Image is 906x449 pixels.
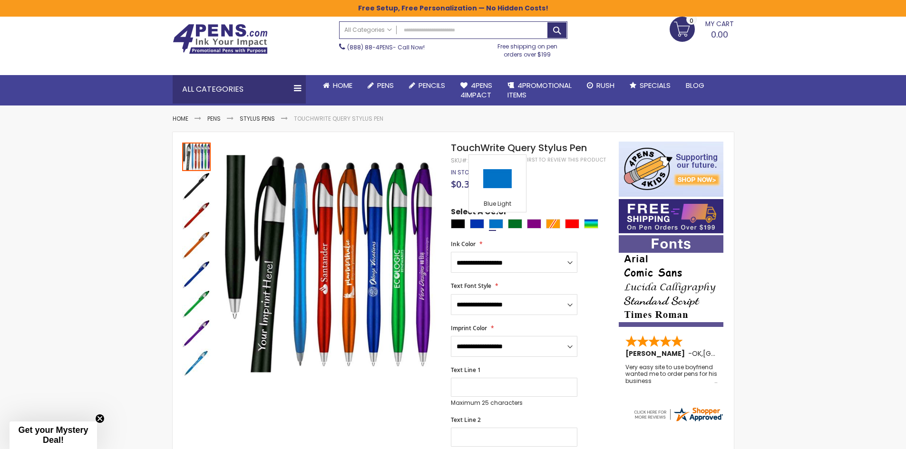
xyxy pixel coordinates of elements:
[294,115,383,123] li: TouchWrite Query Stylus Pen
[828,423,906,449] iframe: Google Customer Reviews
[182,259,212,289] div: TouchWrite Query Stylus Pen
[619,235,723,327] img: font-personalization-examples
[633,417,724,425] a: 4pens.com certificate URL
[173,115,188,123] a: Home
[579,75,622,96] a: Rush
[688,349,773,358] span: - ,
[584,219,598,229] div: Assorted
[451,169,477,176] div: Availability
[182,142,212,171] div: TouchWrite Query Stylus Pen
[451,399,577,407] p: Maximum 25 characters
[451,416,481,424] span: Text Line 2
[419,80,445,90] span: Pencils
[182,201,211,230] img: TouchWrite Query Stylus Pen
[182,230,212,259] div: TouchWrite Query Stylus Pen
[377,80,394,90] span: Pens
[221,155,438,373] img: TouchWrite Query Stylus Pen
[470,219,484,229] div: Blue
[711,29,728,40] span: 0.00
[451,207,507,220] span: Select A Color
[507,80,572,100] span: 4PROMOTIONAL ITEMS
[451,141,587,154] span: TouchWrite Query Stylus Pen
[625,349,688,358] span: [PERSON_NAME]
[619,199,723,233] img: Free shipping on orders over $199
[690,16,693,25] span: 0
[451,282,491,290] span: Text Font Style
[451,178,475,191] span: $0.35
[182,231,211,259] img: TouchWrite Query Stylus Pen
[451,366,481,374] span: Text Line 1
[451,219,465,229] div: Black
[18,425,88,445] span: Get your Mystery Deal!
[506,156,606,163] a: Be the first to review this product
[333,80,352,90] span: Home
[451,324,487,332] span: Imprint Color
[487,39,567,58] div: Free shipping on pen orders over $199
[633,406,724,423] img: 4pens.com widget logo
[173,75,306,104] div: All Categories
[240,115,275,123] a: Stylus Pens
[527,219,541,229] div: Purple
[182,171,212,201] div: TouchWrite Query Stylus Pen
[401,75,453,96] a: Pencils
[10,421,97,449] div: Get your Mystery Deal!Close teaser
[95,414,105,423] button: Close teaser
[565,219,579,229] div: Red
[625,364,718,384] div: Very easy site to use boyfriend wanted me to order pens for his business
[619,142,723,197] img: 4pens 4 kids
[471,200,524,210] div: Blue Light
[344,26,392,34] span: All Categories
[182,318,212,348] div: TouchWrite Query Stylus Pen
[703,349,773,358] span: [GEOGRAPHIC_DATA]
[451,156,468,164] strong: SKU
[460,80,492,100] span: 4Pens 4impact
[173,24,268,54] img: 4Pens Custom Pens and Promotional Products
[489,219,503,229] div: Blue Light
[500,75,579,106] a: 4PROMOTIONALITEMS
[640,80,671,90] span: Specials
[182,289,212,318] div: TouchWrite Query Stylus Pen
[182,349,211,377] img: TouchWrite Query Stylus Pen
[453,75,500,106] a: 4Pens4impact
[678,75,712,96] a: Blog
[315,75,360,96] a: Home
[686,80,704,90] span: Blog
[347,43,425,51] span: - Call Now!
[360,75,401,96] a: Pens
[451,240,476,248] span: Ink Color
[347,43,393,51] a: (888) 88-4PENS
[670,17,734,40] a: 0.00 0
[182,172,211,201] img: TouchWrite Query Stylus Pen
[622,75,678,96] a: Specials
[207,115,221,123] a: Pens
[182,348,211,377] div: TouchWrite Query Stylus Pen
[340,22,397,38] a: All Categories
[182,290,211,318] img: TouchWrite Query Stylus Pen
[451,168,477,176] span: In stock
[508,219,522,229] div: Green
[692,349,701,358] span: OK
[182,201,212,230] div: TouchWrite Query Stylus Pen
[182,319,211,348] img: TouchWrite Query Stylus Pen
[182,260,211,289] img: TouchWrite Query Stylus Pen
[596,80,614,90] span: Rush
